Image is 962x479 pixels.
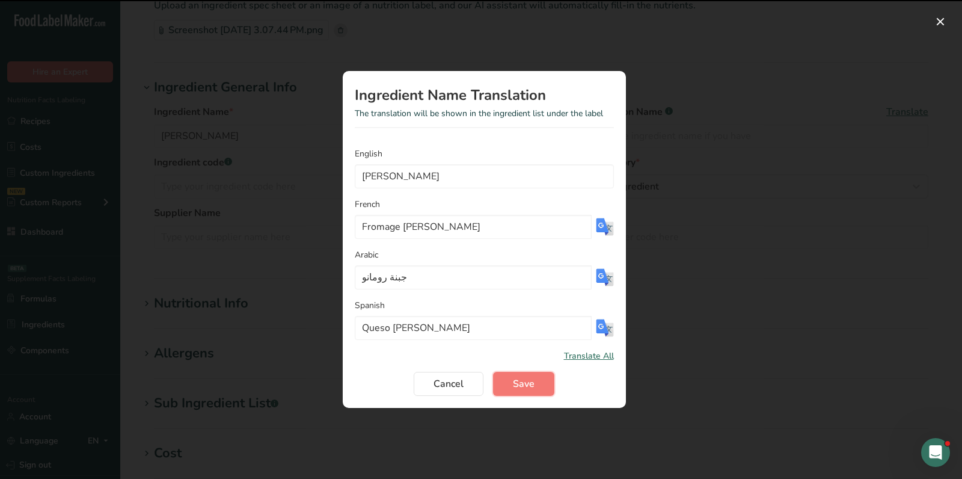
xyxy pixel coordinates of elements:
label: English [355,147,614,160]
input: Type or click on google translation icon [355,316,592,340]
span: Save [513,377,535,391]
button: Save [493,372,554,396]
input: Type or click on google translation icon [355,265,592,289]
span: Translate All [564,350,614,362]
input: Type or click on google translation icon [355,215,592,239]
img: Use Google translation [596,218,614,236]
span: Cancel [434,377,464,391]
h1: Ingredient Name Translation [355,88,614,102]
img: Use Google translation [596,268,614,286]
label: Spanish [355,299,614,312]
label: Arabic [355,249,614,261]
iframe: Intercom live chat [921,438,950,467]
label: French [355,198,614,211]
img: Use Google translation [596,319,614,337]
button: Cancel [414,372,483,396]
p: The translation will be shown in the ingredient list under the label [355,107,614,120]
